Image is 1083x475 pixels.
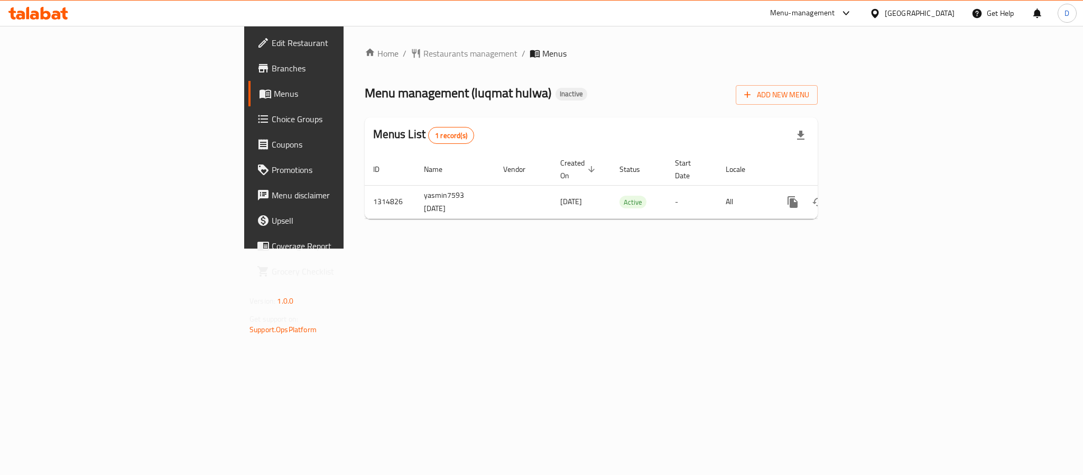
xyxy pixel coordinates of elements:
[726,163,759,176] span: Locale
[272,214,416,227] span: Upsell
[560,195,582,208] span: [DATE]
[717,185,772,218] td: All
[619,196,646,208] span: Active
[542,47,567,60] span: Menus
[249,294,275,308] span: Version:
[272,265,416,278] span: Grocery Checklist
[424,163,456,176] span: Name
[411,47,517,60] a: Restaurants management
[770,7,835,20] div: Menu-management
[272,36,416,49] span: Edit Restaurant
[248,233,425,259] a: Coverage Report
[272,189,416,202] span: Menu disclaimer
[885,7,955,19] div: [GEOGRAPHIC_DATA]
[806,189,831,215] button: Change Status
[248,56,425,81] a: Branches
[272,113,416,125] span: Choice Groups
[560,157,598,182] span: Created On
[415,185,495,218] td: yasmin7593 [DATE]
[429,131,474,141] span: 1 record(s)
[365,47,818,60] nav: breadcrumb
[373,126,474,144] h2: Menus List
[274,87,416,100] span: Menus
[373,163,393,176] span: ID
[675,157,705,182] span: Start Date
[780,189,806,215] button: more
[365,153,890,219] table: enhanced table
[522,47,525,60] li: /
[249,323,317,336] a: Support.OpsPlatform
[272,240,416,252] span: Coverage Report
[619,163,654,176] span: Status
[248,157,425,182] a: Promotions
[1065,7,1069,19] span: D
[744,88,809,102] span: Add New Menu
[503,163,539,176] span: Vendor
[248,132,425,157] a: Coupons
[277,294,293,308] span: 1.0.0
[365,81,551,105] span: Menu management ( luqmat hulwa )
[788,123,813,148] div: Export file
[556,88,587,101] div: Inactive
[667,185,717,218] td: -
[248,81,425,106] a: Menus
[272,138,416,151] span: Coupons
[248,182,425,208] a: Menu disclaimer
[423,47,517,60] span: Restaurants management
[736,85,818,105] button: Add New Menu
[772,153,890,186] th: Actions
[272,62,416,75] span: Branches
[248,30,425,56] a: Edit Restaurant
[248,259,425,284] a: Grocery Checklist
[556,89,587,98] span: Inactive
[248,106,425,132] a: Choice Groups
[272,163,416,176] span: Promotions
[248,208,425,233] a: Upsell
[428,127,474,144] div: Total records count
[249,312,298,326] span: Get support on:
